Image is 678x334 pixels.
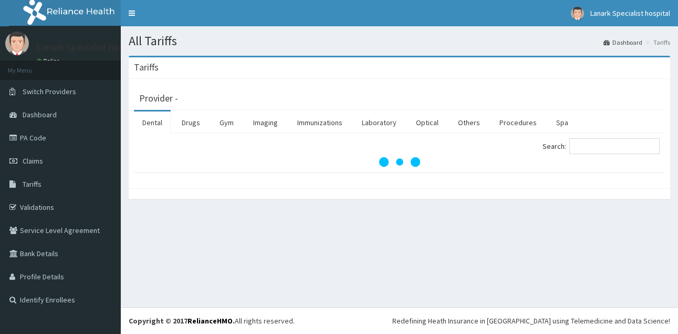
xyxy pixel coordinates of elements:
label: Search: [543,138,660,154]
a: Dental [134,112,171,134]
a: Dashboard [603,38,642,47]
a: Spa [548,112,577,134]
li: Tariffs [643,38,670,47]
span: Claims [23,156,43,166]
a: Gym [211,112,242,134]
span: Tariffs [23,179,41,189]
input: Search: [569,138,660,154]
img: User Image [571,7,584,20]
span: Switch Providers [23,87,76,96]
a: Others [450,112,488,134]
div: Redefining Heath Insurance in [GEOGRAPHIC_DATA] using Telemedicine and Data Science! [392,316,670,326]
h3: Tariffs [134,63,159,72]
a: Online [37,57,62,65]
h1: All Tariffs [129,34,670,48]
svg: audio-loading [379,141,421,183]
a: Procedures [491,112,545,134]
strong: Copyright © 2017 . [129,316,235,326]
span: Lanark Specialist hospital [590,8,670,18]
a: RelianceHMO [187,316,233,326]
footer: All rights reserved. [121,307,678,334]
p: Lanark Specialist hospital [37,43,142,52]
h3: Provider - [139,94,178,103]
a: Optical [408,112,447,134]
a: Immunizations [289,112,351,134]
a: Imaging [245,112,286,134]
img: User Image [5,32,29,55]
a: Laboratory [353,112,405,134]
span: Dashboard [23,110,57,119]
a: Drugs [173,112,208,134]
